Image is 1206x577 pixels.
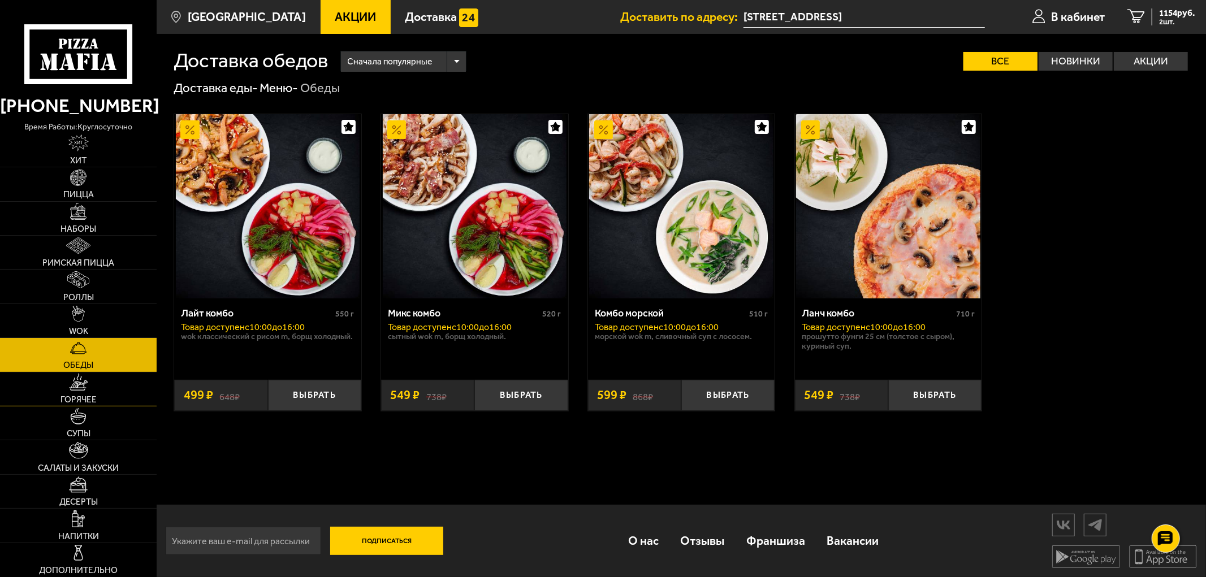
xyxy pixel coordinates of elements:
[184,389,213,401] span: 499 ₽
[474,380,568,410] button: Выбрать
[42,259,114,267] span: Римская пицца
[1051,11,1105,23] span: В кабинет
[597,389,626,401] span: 599 ₽
[681,380,775,410] button: Выбрать
[70,157,87,165] span: Хит
[589,114,773,298] img: Комбо морской
[1114,52,1188,71] label: Акции
[405,11,457,23] span: Доставка
[39,566,118,575] span: Дополнительно
[816,520,889,562] a: Вакансии
[38,464,119,472] span: Салаты и закуски
[174,80,258,96] a: Доставка еды-
[595,332,768,342] p: Морской Wok M, Сливочный суп с лососем.
[180,120,199,139] img: Акционный
[60,225,96,233] span: Наборы
[268,380,361,410] button: Выбрать
[60,396,97,404] span: Горячее
[804,389,833,401] span: 549 ₽
[588,114,775,298] a: АкционныйКомбо морской
[63,293,94,302] span: Роллы
[617,520,669,562] a: О нас
[388,307,539,319] div: Микс комбо
[956,309,975,319] span: 710 г
[166,527,321,555] input: Укажите ваш e-mail для рассылки
[391,389,420,401] span: 549 ₽
[181,332,354,342] p: Wok классический с рисом M, Борщ холодный.
[300,80,340,97] div: Обеды
[219,389,240,401] s: 648 ₽
[802,322,866,332] span: Товар доступен
[594,120,613,139] img: Акционный
[387,120,406,139] img: Акционный
[58,532,99,541] span: Напитки
[174,51,328,71] h1: Доставка обедов
[744,7,985,28] span: Колпинский район, посёлок Металлострой, Полевая улица, 9
[542,309,561,319] span: 520 г
[335,11,376,23] span: Акции
[388,332,561,342] p: Сытный Wok M, Борщ холодный.
[330,527,443,555] button: Подписаться
[426,389,447,401] s: 738 ₽
[1084,515,1106,535] img: tg
[245,322,305,332] span: c 10:00 до 16:00
[1039,52,1113,71] label: Новинки
[659,322,719,332] span: c 10:00 до 16:00
[963,52,1038,71] label: Все
[260,80,298,96] a: Меню-
[176,114,360,298] img: Лайт комбо
[452,322,512,332] span: c 10:00 до 16:00
[1159,18,1195,25] span: 2 шт.
[620,11,744,23] span: Доставить по адресу:
[802,332,975,352] p: Прошутто Фунги 25 см (толстое с сыром), Куриный суп.
[595,322,659,332] span: Товар доступен
[633,389,653,401] s: 868 ₽
[669,520,735,562] a: Отзывы
[348,50,433,73] span: Сначала популярные
[383,114,567,298] img: Микс комбо
[188,11,306,23] span: [GEOGRAPHIC_DATA]
[801,120,820,139] img: Акционный
[595,307,746,319] div: Комбо морской
[381,114,568,298] a: АкционныйМикс комбо
[744,7,985,28] input: Ваш адрес доставки
[795,114,982,298] a: АкционныйЛанч комбо
[69,327,88,336] span: WOK
[459,8,478,27] img: 15daf4d41897b9f0e9f617042186c801.svg
[1053,515,1074,535] img: vk
[181,322,245,332] span: Товар доступен
[174,114,361,298] a: АкционныйЛайт комбо
[1159,8,1195,18] span: 1154 руб.
[181,307,332,319] div: Лайт комбо
[63,190,94,199] span: Пицца
[840,389,860,401] s: 738 ₽
[866,322,926,332] span: c 10:00 до 16:00
[63,361,93,370] span: Обеды
[336,309,355,319] span: 550 г
[67,430,90,438] span: Супы
[802,307,953,319] div: Ланч комбо
[888,380,982,410] button: Выбрать
[736,520,816,562] a: Франшиза
[59,498,98,506] span: Десерты
[388,322,452,332] span: Товар доступен
[796,114,980,298] img: Ланч комбо
[749,309,768,319] span: 510 г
